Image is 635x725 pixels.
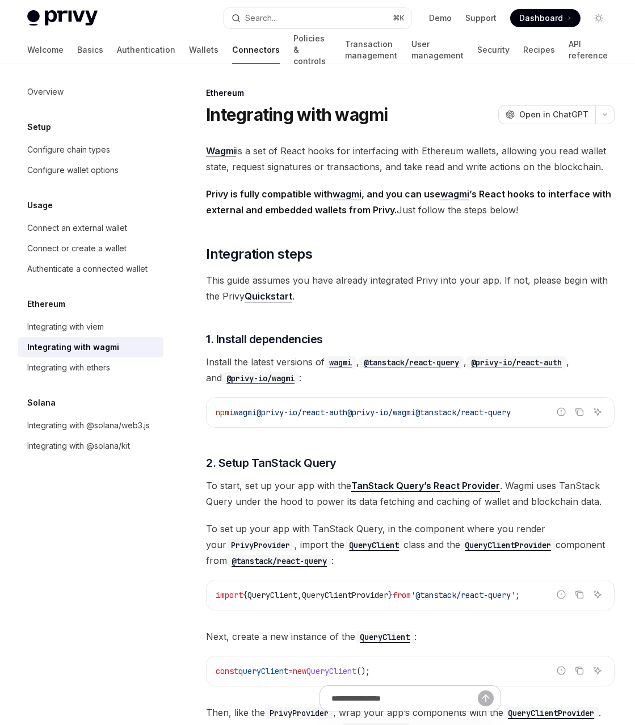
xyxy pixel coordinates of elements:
a: Integrating with ethers [18,357,163,378]
span: wagmi [234,407,256,418]
div: Authenticate a connected wallet [27,262,148,276]
span: import [216,590,243,600]
a: API reference [569,36,608,64]
a: Connect an external wallet [18,218,163,238]
a: Configure chain types [18,140,163,160]
span: Dashboard [519,12,563,24]
span: 1. Install dependencies [206,331,323,347]
span: QueryClient [247,590,297,600]
button: Ask AI [590,587,605,602]
span: ; [515,590,520,600]
a: Demo [429,12,452,24]
button: Toggle dark mode [590,9,608,27]
a: Security [477,36,510,64]
a: @tanstack/react-query [359,356,464,368]
span: = [288,666,293,676]
div: Ethereum [206,87,615,99]
a: Wagmi [206,145,236,157]
a: Welcome [27,36,64,64]
a: @tanstack/react-query [227,555,331,566]
a: TanStack Query’s React Provider [351,480,500,492]
code: wagmi [325,356,356,369]
code: @tanstack/react-query [359,356,464,369]
a: Authentication [117,36,175,64]
span: This guide assumes you have already integrated Privy into your app. If not, please begin with the... [206,272,615,304]
span: { [243,590,247,600]
span: Open in ChatGPT [519,109,588,120]
span: @tanstack/react-query [415,407,511,418]
a: Basics [77,36,103,64]
a: Connectors [232,36,280,64]
div: Integrating with @solana/web3.js [27,419,150,432]
a: wagmi [333,188,361,200]
a: QueryClient [355,631,414,642]
span: Next, create a new instance of the : [206,629,615,644]
div: Integrating with @solana/kit [27,439,130,453]
div: Search... [245,11,277,25]
span: QueryClientProvider [302,590,388,600]
input: Ask a question... [331,686,478,711]
code: QueryClient [344,539,403,551]
h1: Integrating with wagmi [206,104,388,125]
a: QueryClient [344,539,403,550]
a: Dashboard [510,9,581,27]
button: Open search [224,8,411,28]
code: @tanstack/react-query [227,555,331,567]
span: (); [356,666,370,676]
span: const [216,666,238,676]
button: Open in ChatGPT [498,105,595,124]
div: Connect or create a wallet [27,242,127,255]
span: @privy-io/wagmi [347,407,415,418]
code: QueryClientProvider [460,539,556,551]
span: new [293,666,306,676]
a: @privy-io/react-auth [466,356,566,368]
a: User management [411,36,464,64]
span: 2. Setup TanStack Query [206,455,337,471]
a: Integrating with viem [18,317,163,337]
code: PrivyProvider [226,539,295,551]
h5: Setup [27,120,51,134]
button: Copy the contents from the code block [572,663,587,678]
code: @privy-io/wagmi [222,372,299,385]
a: Wallets [189,36,218,64]
h5: Ethereum [27,297,65,311]
button: Ask AI [590,663,605,678]
h5: Usage [27,199,53,212]
span: '@tanstack/react-query' [411,590,515,600]
span: Integration steps [206,245,312,263]
button: Copy the contents from the code block [572,587,587,602]
span: Just follow the steps below! [206,186,615,218]
span: } [388,590,393,600]
span: Install the latest versions of , , , and : [206,354,615,386]
div: Connect an external wallet [27,221,127,235]
span: is a set of React hooks for interfacing with Ethereum wallets, allowing you read wallet state, re... [206,143,615,175]
div: Integrating with ethers [27,361,110,374]
div: Integrating with viem [27,320,104,334]
a: QueryClientProvider [460,539,556,550]
span: To set up your app with TanStack Query, in the component where you render your , import the class... [206,521,615,568]
a: Connect or create a wallet [18,238,163,259]
button: Report incorrect code [554,587,569,602]
a: Transaction management [345,36,398,64]
button: Report incorrect code [554,663,569,678]
a: Integrating with @solana/web3.js [18,415,163,436]
a: Configure wallet options [18,160,163,180]
a: Policies & controls [293,36,331,64]
span: from [393,590,411,600]
span: To start, set up your app with the . Wagmi uses TanStack Query under the hood to power its data f... [206,478,615,509]
a: Integrating with @solana/kit [18,436,163,456]
a: Overview [18,82,163,102]
button: Send message [478,690,494,706]
a: wagmi [440,188,469,200]
strong: Privy is fully compatible with , and you can use ’s React hooks to interface with external and em... [206,188,611,216]
a: wagmi [325,356,356,368]
span: npm [216,407,229,418]
div: Configure chain types [27,143,110,157]
span: , [297,590,302,600]
span: ⌘ K [393,14,405,23]
a: @privy-io/wagmi [222,372,299,383]
div: Configure wallet options [27,163,119,177]
a: Integrating with wagmi [18,337,163,357]
a: Support [465,12,497,24]
code: QueryClient [355,631,414,643]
